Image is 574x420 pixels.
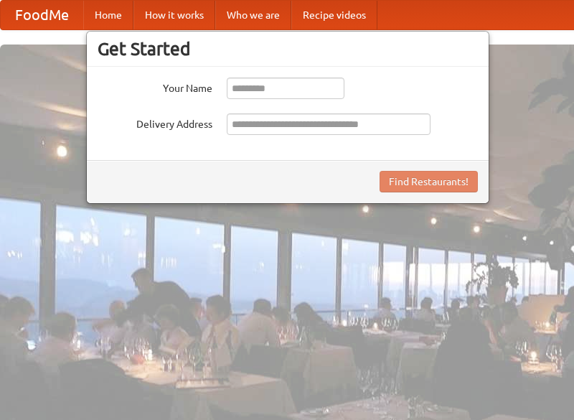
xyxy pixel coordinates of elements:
a: Recipe videos [291,1,377,29]
a: Who we are [215,1,291,29]
a: FoodMe [1,1,83,29]
h3: Get Started [98,38,478,60]
a: Home [83,1,133,29]
a: How it works [133,1,215,29]
label: Delivery Address [98,113,212,131]
label: Your Name [98,78,212,95]
button: Find Restaurants! [380,171,478,192]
